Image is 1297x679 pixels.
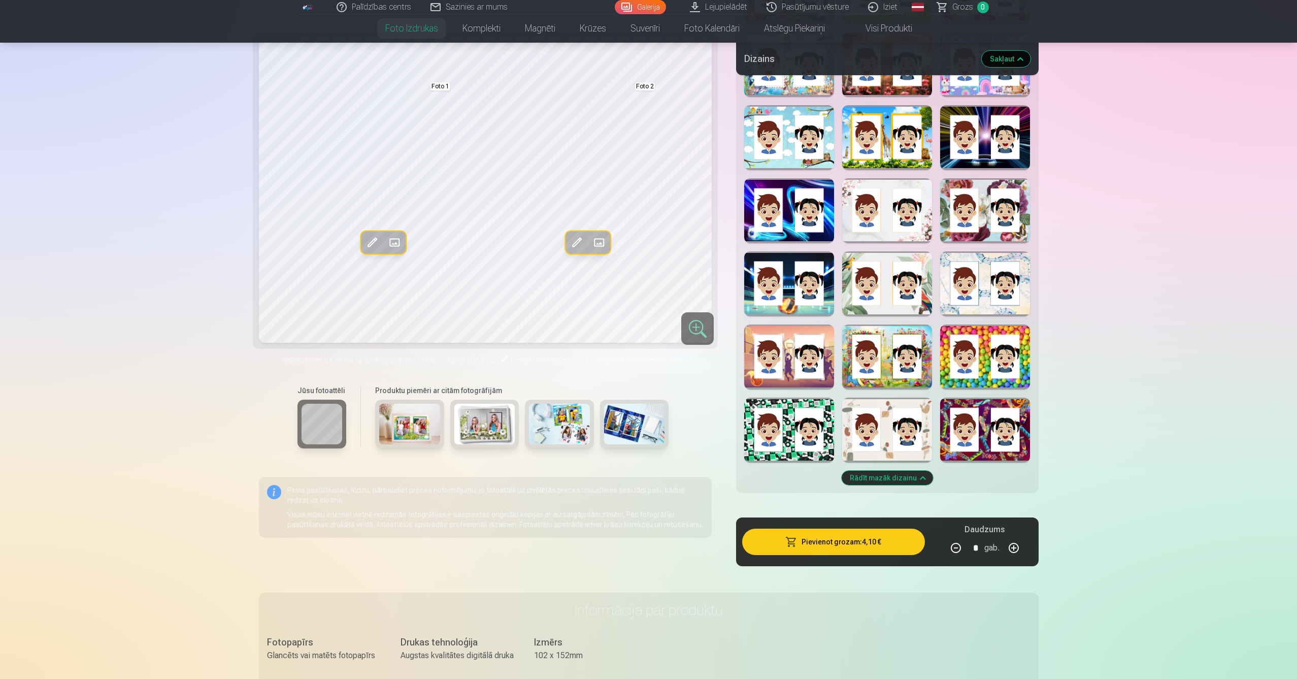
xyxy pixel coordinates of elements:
[618,14,672,43] a: Suvenīri
[513,14,568,43] a: Magnēti
[952,1,973,13] span: Grozs
[287,485,704,505] p: Pirms pasūtīšanas, lūdzu, pārbaudiet preces noformējumu, jo fotoattēli uz izvēlētās preces izskat...
[752,14,837,43] a: Atslēgu piekariņi
[373,14,450,43] a: Foto izdrukas
[401,635,514,650] div: Drukas tehnoloģija
[965,524,1005,536] h5: Daudzums
[742,529,924,555] button: Pievienot grozam:4,10 €
[497,356,501,364] span: "
[448,356,497,364] span: Noklikšķiniet uz
[267,650,380,662] div: Glancēts vai matēts fotopapīrs
[744,52,973,66] h5: Dizains
[287,509,704,530] p: Visas mūsu internet vietnē redzamās fotogrāfijas ir saspiestas oriģinālu kopijas ar aizsargājošām...
[982,51,1030,67] button: Sakļaut
[267,601,1030,619] h3: Informācija par produktu
[283,355,435,365] span: Noklikšķiniet uz attēla, lai atvērtu izvērstu skatu
[297,385,346,396] h6: Jūsu fotoattēli
[303,4,314,10] img: /fa1
[977,2,989,13] span: 0
[450,14,513,43] a: Komplekti
[550,356,553,364] span: "
[984,536,1000,560] div: gab.
[401,650,514,662] div: Augstas kvalitātes digitālā druka
[672,14,752,43] a: Foto kalendāri
[534,635,647,650] div: Izmērs
[511,356,550,364] span: Rediģēt foto
[568,14,618,43] a: Krūzes
[553,356,688,364] span: lai apgrieztu, pagrieztu vai piemērotu filtru
[837,14,924,43] a: Visi produkti
[371,385,673,396] h6: Produktu piemēri ar citām fotogrāfijām
[842,471,933,485] button: Rādīt mazāk dizainu
[267,635,380,650] div: Fotopapīrs
[534,650,647,662] div: 102 x 152mm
